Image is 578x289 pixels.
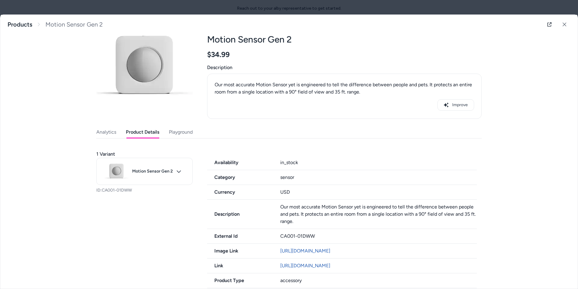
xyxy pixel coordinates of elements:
[207,50,230,59] span: $34.99
[126,126,159,138] button: Product Details
[207,159,273,166] span: Availability
[207,34,482,45] h2: Motion Sensor Gen 2
[104,159,129,183] img: BMS_Balto__1_.jpg
[280,189,477,196] div: USD
[96,18,193,115] img: BMS_Balto__1_.jpg
[280,263,330,268] a: [URL][DOMAIN_NAME]
[280,159,477,166] div: in_stock
[96,126,116,138] button: Analytics
[215,81,474,96] p: Our most accurate Motion Sensor yet is engineered to tell the difference between people and pets....
[169,126,193,138] button: Playground
[132,169,173,174] span: Motion Sensor Gen 2
[280,203,477,225] p: Our most accurate Motion Sensor yet is engineered to tell the difference between people and pets....
[207,262,273,269] span: Link
[8,21,103,28] nav: breadcrumb
[207,211,273,218] span: Description
[45,21,103,28] span: Motion Sensor Gen 2
[207,189,273,196] span: Currency
[207,233,273,240] span: External Id
[96,158,193,185] button: Motion Sensor Gen 2
[207,64,482,71] span: Description
[437,99,474,111] button: Improve
[96,151,115,158] span: 1 Variant
[207,174,273,181] span: Category
[207,247,273,255] span: Image Link
[207,277,273,284] span: Product Type
[280,248,330,254] a: [URL][DOMAIN_NAME]
[96,187,193,193] p: ID: CA001-01DWW
[8,21,32,28] a: Products
[280,277,477,284] div: accessory
[280,233,477,240] div: CA001-01DWW
[280,174,477,181] div: sensor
